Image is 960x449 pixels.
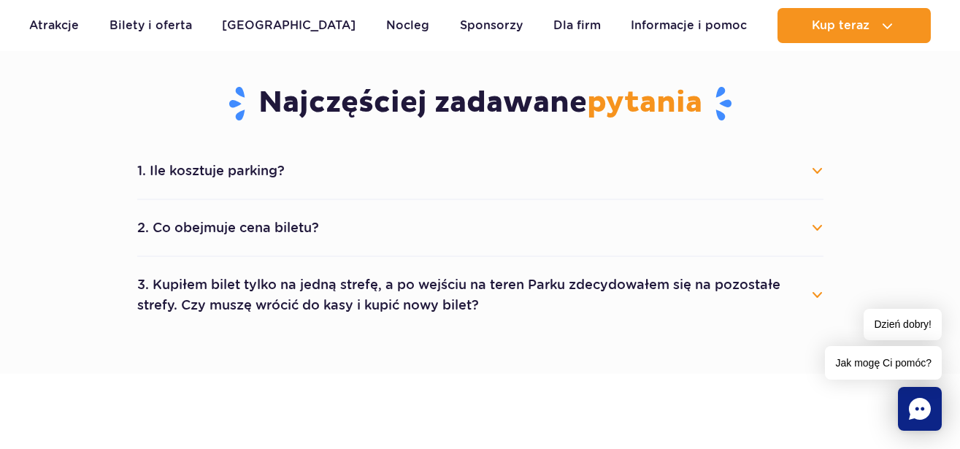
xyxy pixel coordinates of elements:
span: Kup teraz [812,19,869,32]
a: Sponsorzy [460,8,523,43]
a: Atrakcje [29,8,79,43]
button: 2. Co obejmuje cena biletu? [137,212,823,244]
button: 3. Kupiłem bilet tylko na jedną strefę, a po wejściu na teren Parku zdecydowałem się na pozostałe... [137,269,823,321]
div: Chat [898,387,942,431]
a: [GEOGRAPHIC_DATA] [222,8,356,43]
a: Bilety i oferta [110,8,192,43]
h3: Najczęściej zadawane [137,85,823,123]
a: Informacje i pomoc [631,8,747,43]
a: Dla firm [553,8,601,43]
span: Dzień dobry! [864,309,942,340]
button: 1. Ile kosztuje parking? [137,155,823,187]
a: Nocleg [386,8,429,43]
button: Kup teraz [777,8,931,43]
span: pytania [587,85,702,121]
span: Jak mogę Ci pomóc? [825,346,942,380]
